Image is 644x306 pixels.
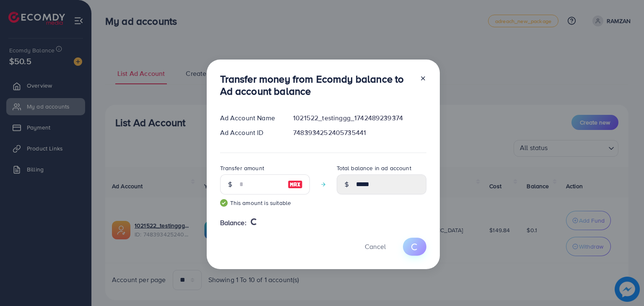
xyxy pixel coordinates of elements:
[288,179,303,189] img: image
[220,73,413,97] h3: Transfer money from Ecomdy balance to Ad account balance
[220,218,247,228] span: Balance:
[220,164,264,172] label: Transfer amount
[213,113,287,123] div: Ad Account Name
[286,128,433,137] div: 7483934252405735441
[337,164,411,172] label: Total balance in ad account
[354,238,396,256] button: Cancel
[213,128,287,137] div: Ad Account ID
[365,242,386,251] span: Cancel
[286,113,433,123] div: 1021522_testinggg_1742489239374
[220,199,310,207] small: This amount is suitable
[220,199,228,207] img: guide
